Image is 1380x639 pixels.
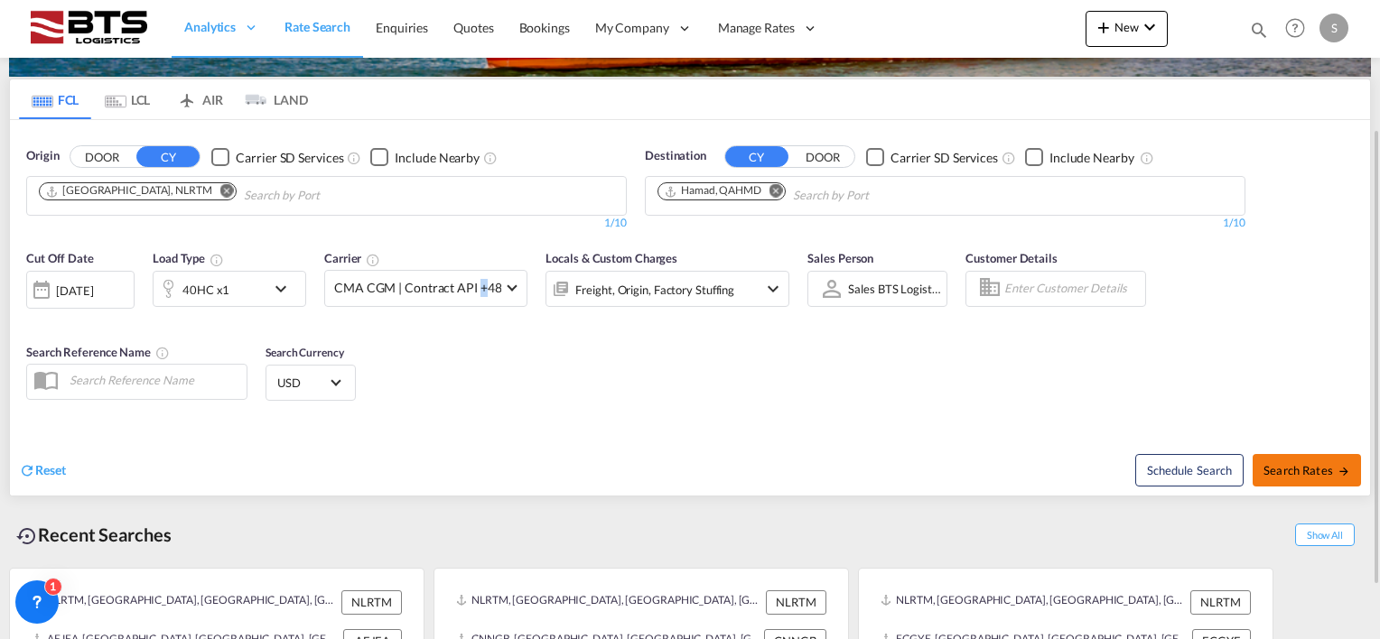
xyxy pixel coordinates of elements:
[19,79,308,119] md-pagination-wrapper: Use the left and right arrow keys to navigate between tabs
[866,147,998,166] md-checkbox: Checkbox No Ink
[26,251,94,265] span: Cut Off Date
[324,251,380,265] span: Carrier
[766,590,826,614] div: NLRTM
[718,19,795,37] span: Manage Rates
[655,177,972,210] md-chips-wrap: Chips container. Use arrow keys to select chips.
[1135,454,1244,486] button: Note: By default Schedule search will only considerorigin ports, destination ports and cut off da...
[10,120,1370,495] div: OriginDOOR CY Checkbox No InkUnchecked: Search for CY (Container Yard) services for all selected ...
[26,147,59,165] span: Origin
[182,277,229,302] div: 40HC x1
[210,253,224,267] md-icon: icon-information-outline
[395,149,480,167] div: Include Nearby
[153,251,224,265] span: Load Type
[370,147,480,166] md-checkbox: Checkbox No Ink
[184,18,236,36] span: Analytics
[664,183,761,199] div: Hamad, QAHMD
[848,282,945,296] div: Sales BTS Logistics
[483,151,498,165] md-icon: Unchecked: Ignores neighbouring ports when fetching rates.Checked : Includes neighbouring ports w...
[1319,14,1348,42] div: S
[27,8,149,49] img: cdcc71d0be7811ed9adfbf939d2aa0e8.png
[236,79,308,119] md-tab-item: LAND
[91,79,163,119] md-tab-item: LCL
[16,525,38,547] md-icon: icon-backup-restore
[1280,13,1319,45] div: Help
[19,461,66,481] div: icon-refreshReset
[26,306,40,330] md-datepicker: Select
[56,282,93,299] div: [DATE]
[19,79,91,119] md-tab-item: FCL
[1249,20,1269,47] div: icon-magnify
[1280,13,1310,43] span: Help
[277,375,328,391] span: USD
[762,278,784,300] md-icon: icon-chevron-down
[890,149,998,167] div: Carrier SD Services
[275,369,346,395] md-select: Select Currency: $ USDUnited States Dollar
[758,183,785,201] button: Remove
[211,147,343,166] md-checkbox: Checkbox No Ink
[9,514,179,555] div: Recent Searches
[136,146,200,167] button: CY
[1190,590,1251,614] div: NLRTM
[545,271,789,307] div: Freight Origin Factory Stuffingicon-chevron-down
[791,147,854,168] button: DOOR
[519,20,570,35] span: Bookings
[341,590,402,614] div: NLRTM
[153,271,306,307] div: 40HC x1icon-chevron-down
[1263,463,1350,477] span: Search Rates
[376,20,428,35] span: Enquiries
[575,277,734,302] div: Freight Origin Factory Stuffing
[70,147,134,168] button: DOOR
[347,151,361,165] md-icon: Unchecked: Search for CY (Container Yard) services for all selected carriers.Checked : Search for...
[1086,11,1168,47] button: icon-plus 400-fgNewicon-chevron-down
[456,590,761,614] div: NLRTM, Rotterdam, Netherlands, Western Europe, Europe
[366,253,380,267] md-icon: The selected Trucker/Carrierwill be displayed in the rate results If the rates are from another f...
[453,20,493,35] span: Quotes
[334,279,501,297] span: CMA CGM | Contract API +48
[1093,20,1161,34] span: New
[244,181,415,210] input: Chips input.
[266,346,344,359] span: Search Currency
[176,89,198,103] md-icon: icon-airplane
[807,251,873,265] span: Sales Person
[1295,523,1355,546] span: Show All
[284,19,350,34] span: Rate Search
[645,216,1245,231] div: 1/10
[1140,151,1154,165] md-icon: Unchecked: Ignores neighbouring ports when fetching rates.Checked : Includes neighbouring ports w...
[32,590,337,614] div: NLRTM, Rotterdam, Netherlands, Western Europe, Europe
[36,177,423,210] md-chips-wrap: Chips container. Use arrow keys to select chips.
[163,79,236,119] md-tab-item: AIR
[236,149,343,167] div: Carrier SD Services
[846,275,942,301] md-select: Sales Person: Sales BTS Logistics
[881,590,1186,614] div: NLRTM, Rotterdam, Netherlands, Western Europe, Europe
[19,462,35,478] md-icon: icon-refresh
[1093,16,1114,38] md-icon: icon-plus 400-fg
[209,183,236,201] button: Remove
[1139,16,1161,38] md-icon: icon-chevron-down
[45,183,212,199] div: Rotterdam, NLRTM
[26,216,627,231] div: 1/10
[645,147,706,165] span: Destination
[155,346,170,360] md-icon: Your search will be saved by the below given name
[35,462,66,477] span: Reset
[1049,149,1134,167] div: Include Nearby
[595,19,669,37] span: My Company
[1004,275,1140,302] input: Enter Customer Details
[61,366,247,394] input: Search Reference Name
[1002,151,1016,165] md-icon: Unchecked: Search for CY (Container Yard) services for all selected carriers.Checked : Search for...
[1025,147,1134,166] md-checkbox: Checkbox No Ink
[1249,20,1269,40] md-icon: icon-magnify
[664,183,765,199] div: Press delete to remove this chip.
[270,278,301,300] md-icon: icon-chevron-down
[545,251,677,265] span: Locals & Custom Charges
[1338,465,1350,477] md-icon: icon-arrow-right
[793,181,965,210] input: Chips input.
[725,146,788,167] button: CY
[1253,454,1361,486] button: Search Ratesicon-arrow-right
[26,345,170,359] span: Search Reference Name
[26,271,135,309] div: [DATE]
[45,183,216,199] div: Press delete to remove this chip.
[965,251,1057,265] span: Customer Details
